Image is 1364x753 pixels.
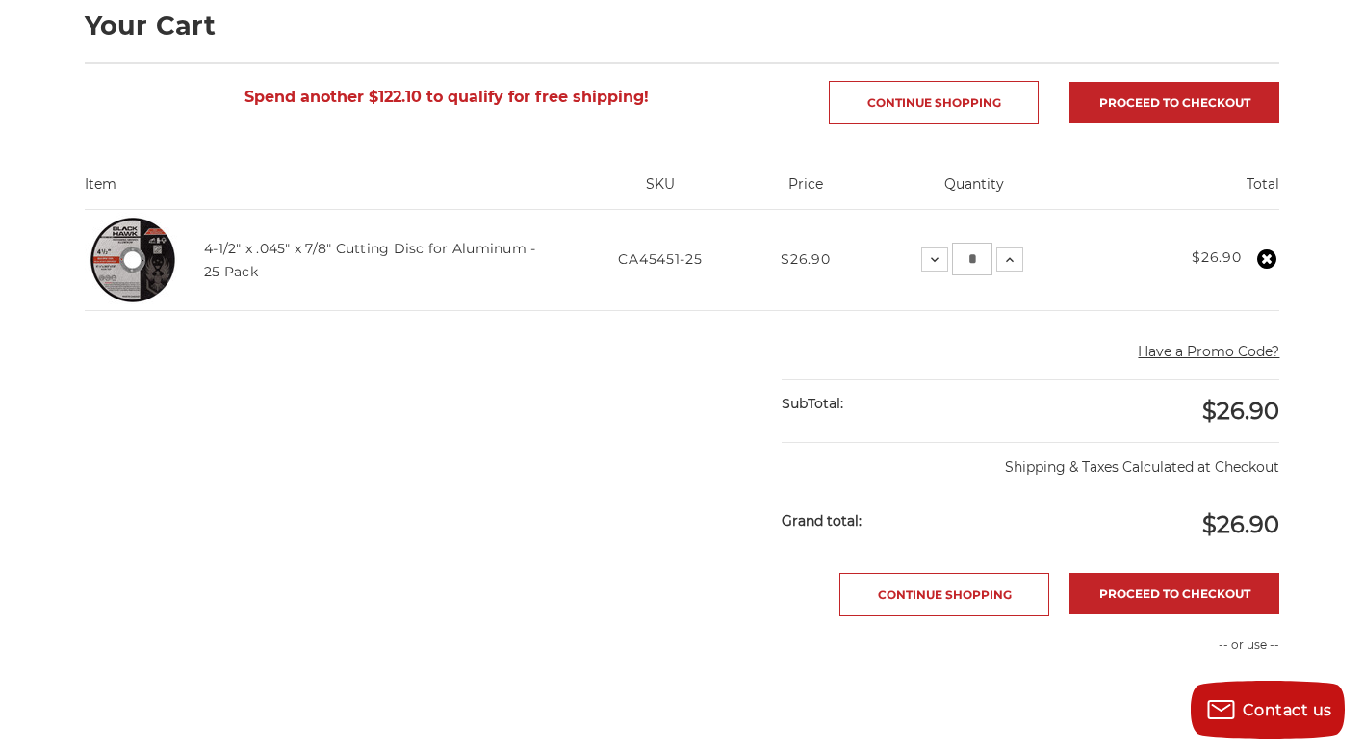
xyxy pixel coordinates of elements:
[1069,82,1279,123] a: Proceed to checkout
[1202,510,1279,538] span: $26.90
[1039,674,1279,713] iframe: PayPal-paypal
[952,243,992,275] input: 4-1/2" x .045" x 7/8" Cutting Disc for Aluminum - 25 Pack Quantity:
[782,380,1031,428] div: SubTotal:
[204,240,535,280] a: 4-1/2" x .045" x 7/8" Cutting Disc for Aluminum - 25 Pack
[244,88,649,106] span: Spend another $122.10 to qualify for free shipping!
[1191,681,1345,739] button: Contact us
[85,212,181,308] img: 4.5" cutting disc for aluminum
[1088,174,1279,209] th: Total
[781,250,830,268] span: $26.90
[1069,573,1279,614] a: Proceed to checkout
[618,250,702,268] span: CA45451-25
[1243,701,1332,719] span: Contact us
[1039,636,1279,654] p: -- or use --
[782,512,862,530] strong: Grand total:
[782,442,1279,478] p: Shipping & Taxes Calculated at Checkout
[85,174,569,209] th: Item
[1138,342,1279,362] button: Have a Promo Code?
[569,174,752,209] th: SKU
[839,573,1049,616] a: Continue Shopping
[1202,397,1279,425] span: $26.90
[829,81,1039,124] a: Continue Shopping
[85,13,1280,39] h1: Your Cart
[1192,248,1241,266] strong: $26.90
[752,174,860,209] th: Price
[860,174,1089,209] th: Quantity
